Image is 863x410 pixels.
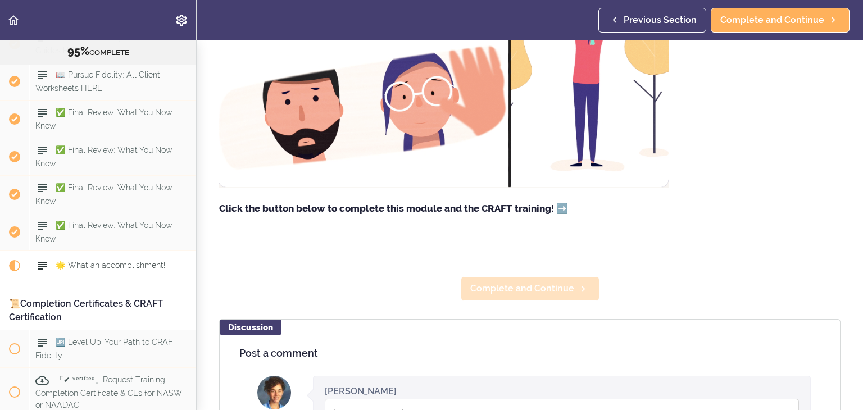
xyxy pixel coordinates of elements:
span: Complete and Continue [720,13,824,27]
h4: Post a comment [239,348,820,359]
img: Delia Herman [257,376,291,409]
span: ✅ Final Review: What You Now Know [35,108,172,130]
span: ✅ Final Review: What You Now Know [35,183,172,205]
svg: Settings Menu [175,13,188,27]
span: 「✔ ᵛᵉʳᶦᶠᶦᵉᵈ」Request Training Completion Certificate & CEs for NASW or NAADAC [35,375,182,409]
a: Previous Section [598,8,706,33]
span: Previous Section [624,13,697,27]
a: Complete and Continue [461,276,599,301]
svg: Back to course curriculum [7,13,20,27]
div: [PERSON_NAME] [325,385,397,398]
span: 🆙 Level Up: Your Path to CRAFT Fidelity [35,338,178,359]
span: ✅ Final Review: What You Now Know [35,145,172,167]
div: COMPLETE [14,44,182,59]
span: Complete and Continue [470,282,574,295]
a: Complete and Continue [711,8,850,33]
div: Discussion [220,320,281,335]
span: ✅ Final Review: What You Now Know [35,221,172,243]
span: 🌟 What an accomplishment! [56,261,165,270]
strong: Click the button below to complete this module and the CRAFT training! ➡️ [219,203,568,214]
span: 95% [67,44,89,58]
span: 📖 Pursue Fidelity: All Client Worksheets HERE! [35,70,160,92]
